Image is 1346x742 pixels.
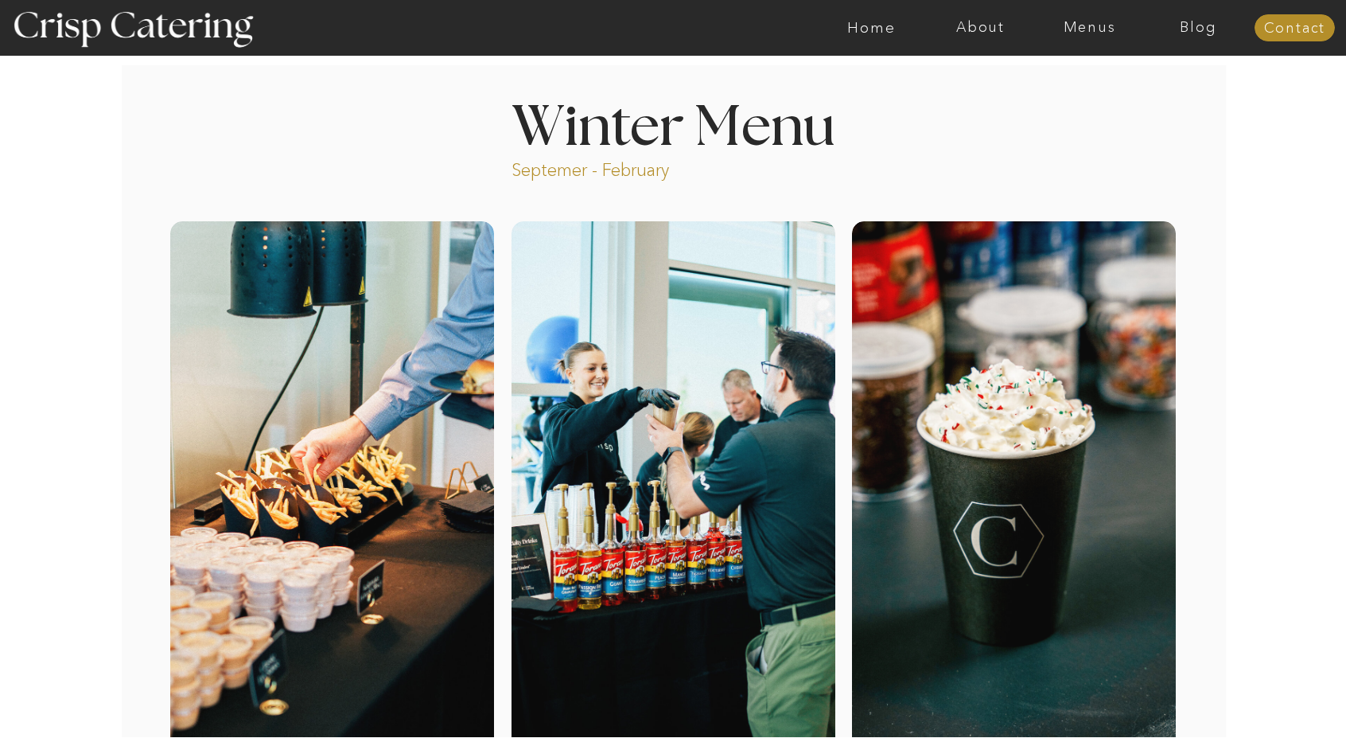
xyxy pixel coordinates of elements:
[452,100,894,147] h1: Winter Menu
[926,20,1035,36] a: About
[1035,20,1144,36] a: Menus
[512,158,730,177] p: Septemer - February
[1144,20,1253,36] a: Blog
[817,20,926,36] a: Home
[1187,662,1346,742] iframe: podium webchat widget bubble
[1255,21,1335,37] a: Contact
